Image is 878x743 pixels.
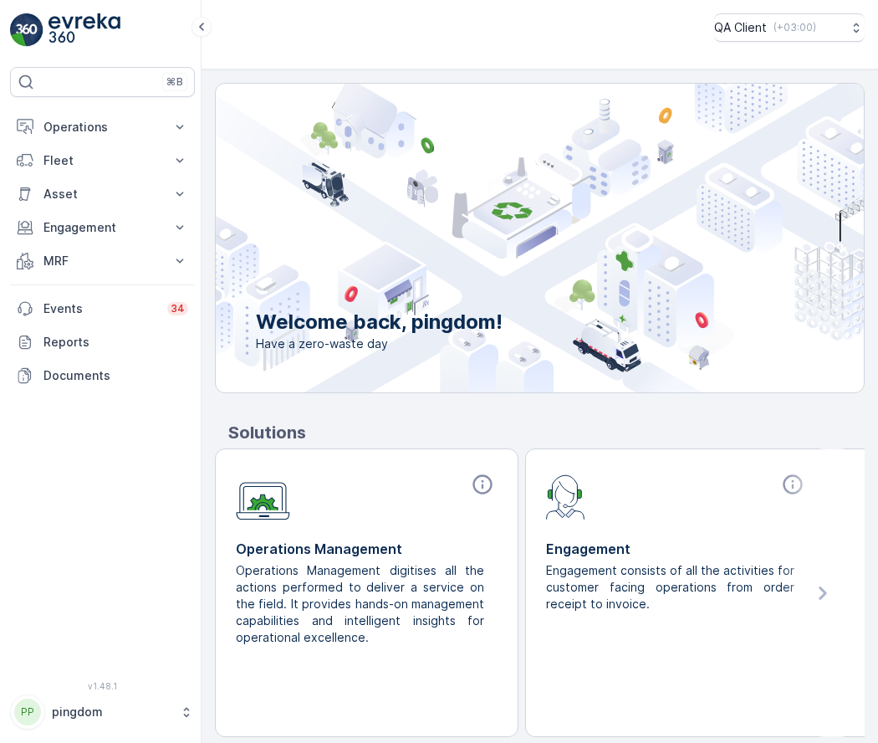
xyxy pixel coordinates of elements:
[10,325,195,359] a: Reports
[256,336,503,352] span: Have a zero-waste day
[773,21,816,34] p: ( +03:00 )
[256,309,503,336] p: Welcome back, pingdom!
[10,177,195,211] button: Asset
[14,699,41,725] div: PP
[714,13,865,42] button: QA Client(+03:00)
[43,334,188,351] p: Reports
[43,367,188,384] p: Documents
[228,420,865,445] p: Solutions
[10,244,195,278] button: MRF
[43,253,161,269] p: MRF
[546,562,794,612] p: Engagement consists of all the activities for customer facing operations from order receipt to in...
[10,13,43,47] img: logo
[48,13,120,47] img: logo_light-DOdMpM7g.png
[166,75,183,89] p: ⌘B
[236,562,484,646] p: Operations Management digitises all the actions performed to deliver a service on the field. It p...
[171,302,185,315] p: 34
[10,694,195,730] button: PPpingdom
[10,359,195,392] a: Documents
[10,144,195,177] button: Fleet
[236,473,290,520] img: module-icon
[43,219,161,236] p: Engagement
[10,110,195,144] button: Operations
[10,292,195,325] a: Events34
[714,19,767,36] p: QA Client
[10,211,195,244] button: Engagement
[140,84,864,392] img: city illustration
[236,539,498,559] p: Operations Management
[43,300,157,317] p: Events
[546,473,585,520] img: module-icon
[43,152,161,169] p: Fleet
[10,681,195,691] span: v 1.48.1
[43,119,161,136] p: Operations
[52,704,171,720] p: pingdom
[546,539,808,559] p: Engagement
[43,186,161,202] p: Asset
